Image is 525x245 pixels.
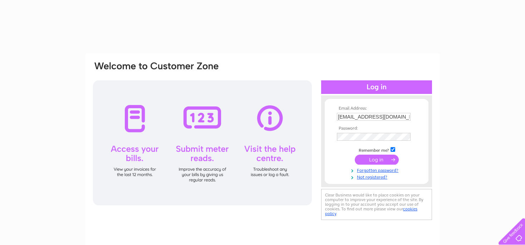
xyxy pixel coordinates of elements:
[325,206,417,216] a: cookies policy
[337,166,418,173] a: Forgotten password?
[321,189,432,220] div: Clear Business would like to place cookies on your computer to improve your experience of the sit...
[335,106,418,111] th: Email Address:
[355,155,399,165] input: Submit
[335,126,418,131] th: Password:
[335,146,418,153] td: Remember me?
[337,173,418,180] a: Not registered?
